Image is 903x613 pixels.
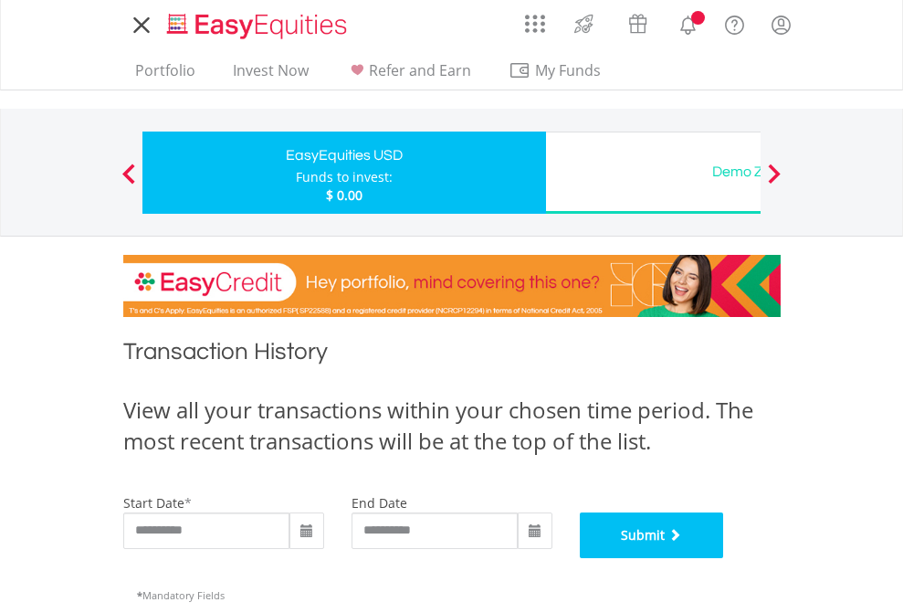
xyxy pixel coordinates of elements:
[623,9,653,38] img: vouchers-v2.svg
[758,5,804,45] a: My Profile
[123,255,781,317] img: EasyCredit Promotion Banner
[711,5,758,41] a: FAQ's and Support
[160,5,354,41] a: Home page
[123,335,781,376] h1: Transaction History
[123,494,184,512] label: start date
[163,11,354,41] img: EasyEquities_Logo.png
[525,14,545,34] img: grid-menu-icon.svg
[513,5,557,34] a: AppsGrid
[369,60,471,80] span: Refer and Earn
[153,143,535,168] div: EasyEquities USD
[296,168,393,186] div: Funds to invest:
[569,9,599,38] img: thrive-v2.svg
[137,588,225,602] span: Mandatory Fields
[756,173,793,191] button: Next
[611,5,665,38] a: Vouchers
[580,513,724,558] button: Submit
[123,395,781,458] div: View all your transactions within your chosen time period. The most recent transactions will be a...
[326,186,362,204] span: $ 0.00
[128,61,203,90] a: Portfolio
[509,58,628,82] span: My Funds
[339,61,478,90] a: Refer and Earn
[665,5,711,41] a: Notifications
[110,173,147,191] button: Previous
[352,494,407,512] label: end date
[226,61,316,90] a: Invest Now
